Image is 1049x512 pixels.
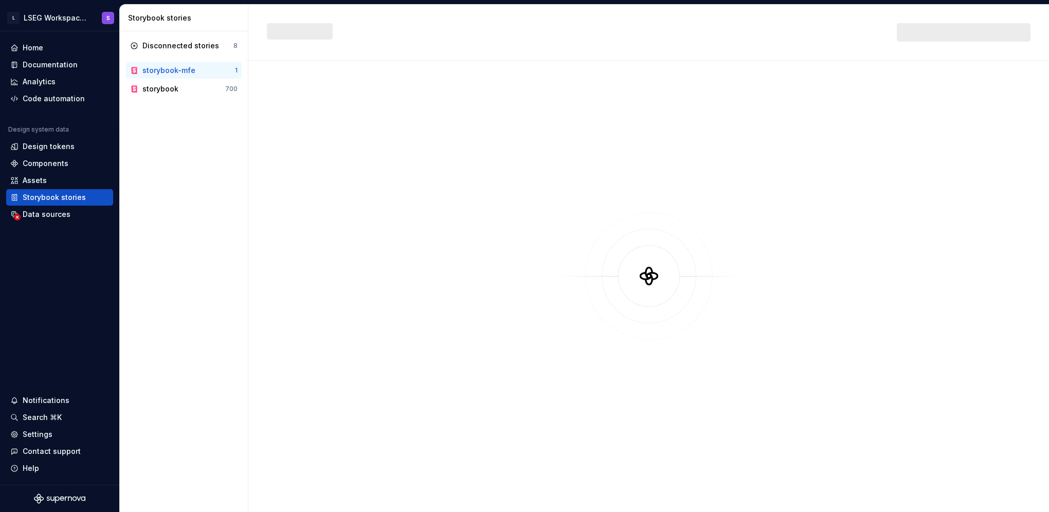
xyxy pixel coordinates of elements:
a: Design tokens [6,138,113,155]
a: Assets [6,172,113,189]
a: Data sources [6,206,113,223]
div: Code automation [23,94,85,104]
a: Home [6,40,113,56]
div: S [106,14,110,22]
div: LSEG Workspace Design System [24,13,89,23]
div: Storybook stories [128,13,244,23]
div: storybook-mfe [142,65,195,76]
a: storybook700 [126,81,242,97]
svg: Supernova Logo [34,493,85,504]
a: Documentation [6,57,113,73]
div: Search ⌘K [23,412,62,423]
div: Disconnected stories [142,41,219,51]
div: Documentation [23,60,78,70]
div: Help [23,463,39,473]
a: Components [6,155,113,172]
div: Storybook stories [23,192,86,203]
div: 1 [235,66,238,75]
button: Contact support [6,443,113,460]
div: 8 [233,42,238,50]
a: Storybook stories [6,189,113,206]
div: Design system data [8,125,69,134]
button: LLSEG Workspace Design SystemS [2,7,117,29]
div: Design tokens [23,141,75,152]
a: Analytics [6,74,113,90]
div: Assets [23,175,47,186]
div: Components [23,158,68,169]
a: Settings [6,426,113,443]
div: Data sources [23,209,70,220]
button: Search ⌘K [6,409,113,426]
a: Code automation [6,90,113,107]
div: storybook [142,84,178,94]
div: Analytics [23,77,56,87]
div: Home [23,43,43,53]
div: L [7,12,20,24]
div: 700 [225,85,238,93]
div: Contact support [23,446,81,456]
div: Notifications [23,395,69,406]
button: Help [6,460,113,477]
a: Disconnected stories8 [126,38,242,54]
a: storybook-mfe1 [126,62,242,79]
div: Settings [23,429,52,440]
button: Notifications [6,392,113,409]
